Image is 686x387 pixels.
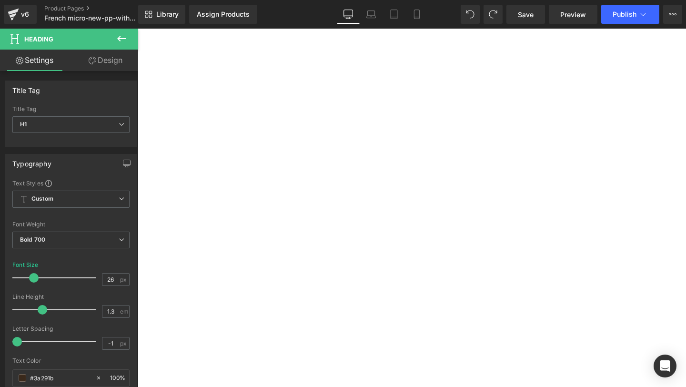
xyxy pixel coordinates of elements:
b: Custom [31,195,53,203]
a: Mobile [405,5,428,24]
span: Publish [613,10,636,18]
button: Redo [484,5,503,24]
div: % [106,370,129,387]
div: v6 [19,8,31,20]
span: Save [518,10,534,20]
a: v6 [4,5,37,24]
a: Desktop [337,5,360,24]
span: Heading [24,35,53,43]
span: px [120,276,128,283]
button: Undo [461,5,480,24]
div: Line Height [12,294,130,300]
div: Title Tag [12,106,130,112]
button: Publish [601,5,659,24]
a: Laptop [360,5,383,24]
div: Title Tag [12,81,40,94]
span: Library [156,10,179,19]
div: Letter Spacing [12,326,130,332]
b: H1 [20,121,27,128]
a: New Library [138,5,185,24]
b: Bold 700 [20,236,45,243]
div: Assign Products [197,10,250,18]
span: em [120,308,128,315]
div: Font Size [12,262,39,268]
a: Tablet [383,5,405,24]
input: Color [30,373,91,383]
span: px [120,340,128,346]
a: Preview [549,5,597,24]
div: Font Weight [12,221,130,228]
div: Typography [12,154,51,168]
button: More [663,5,682,24]
a: Product Pages [44,5,154,12]
span: Preview [560,10,586,20]
span: French micro-new-pp-with-gifts [44,14,136,22]
div: Text Color [12,357,130,364]
div: Text Styles [12,179,130,187]
div: Open Intercom Messenger [654,355,676,377]
a: Design [71,50,140,71]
